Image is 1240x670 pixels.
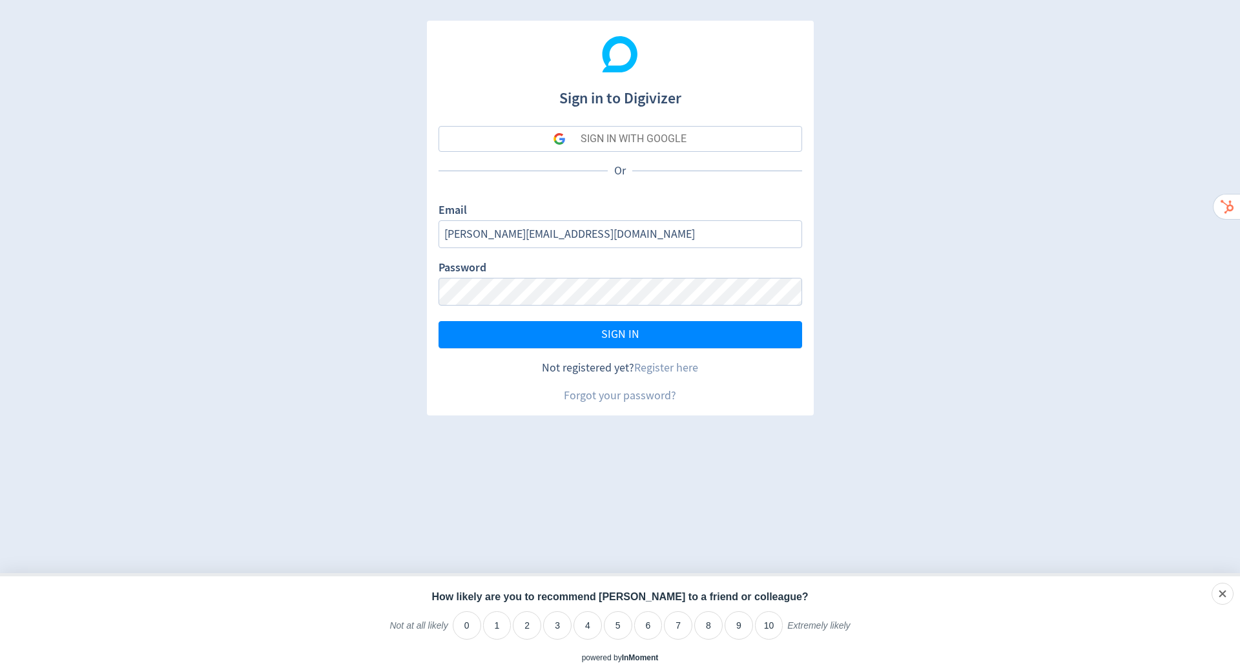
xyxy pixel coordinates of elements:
label: Not at all likely [389,620,448,642]
a: Register here [634,361,698,375]
label: Email [439,202,467,220]
label: Password [439,260,486,278]
li: 7 [664,611,692,640]
div: SIGN IN WITH GOOGLE [581,126,687,152]
div: Not registered yet? [439,360,802,376]
li: 3 [543,611,572,640]
a: Forgot your password? [564,388,676,403]
button: SIGN IN WITH GOOGLE [439,126,802,152]
button: SIGN IN [439,321,802,348]
li: 0 [453,611,481,640]
div: powered by inmoment [582,653,659,664]
li: 1 [483,611,512,640]
li: 5 [604,611,632,640]
li: 2 [513,611,541,640]
li: 9 [725,611,753,640]
h1: Sign in to Digivizer [439,76,802,110]
a: InMoment [622,653,659,662]
li: 4 [573,611,602,640]
span: SIGN IN [601,329,639,340]
li: 10 [755,611,783,640]
li: 8 [694,611,723,640]
label: Extremely likely [787,620,850,642]
p: Or [608,163,632,179]
img: Digivizer Logo [602,36,638,72]
div: Close survey [1212,583,1234,605]
li: 6 [634,611,663,640]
